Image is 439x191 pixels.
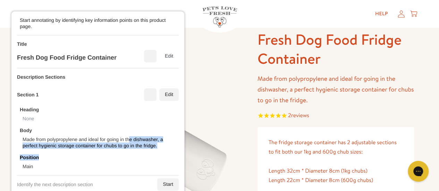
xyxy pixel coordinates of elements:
[17,92,39,98] div: Section 1
[159,50,179,62] div: Edit
[288,112,309,119] span: 2 reviews
[20,127,32,133] div: Body
[144,88,157,101] div: Delete
[17,181,93,188] div: Identify the next description section
[258,111,414,121] span: Rated 5.0 out of 5 stars 2 reviews
[16,7,52,21] a: Shop All
[86,7,119,21] a: Reviews
[269,138,403,185] p: The fridge storage container has 2 adjustable sections to fit both our 1kg and 600g chub sizes: L...
[54,7,83,21] a: About
[159,88,179,101] div: Edit
[291,112,309,119] span: reviews
[144,50,157,62] div: Delete
[258,73,414,105] p: Made from polypropylene and ideal for going in the dishwasher, a perfect hygienic storage contain...
[23,163,33,170] div: Main
[370,7,394,21] a: Help
[202,6,237,27] img: Pets Love Fresh
[20,17,169,29] div: Start annotating by identifying key information points on this product page.
[20,106,39,113] div: Heading
[23,115,34,122] div: None
[17,74,65,80] div: Description Sections
[20,154,39,160] div: Position
[404,158,432,184] iframe: Gorgias live chat messenger
[258,30,414,68] h1: Fresh Dog Food Fridge Container
[17,41,27,47] div: Title
[17,54,117,61] div: Fresh Dog Food Fridge Container
[23,136,176,149] div: Made from polypropylene and ideal for going in the dishwasher, a perfect hygienic storage contain...
[157,178,179,191] div: Start
[122,7,172,21] a: Expert Advice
